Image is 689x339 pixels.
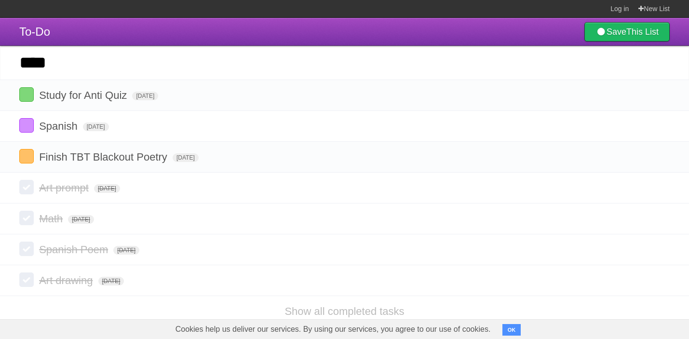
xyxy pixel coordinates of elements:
span: [DATE] [132,92,158,100]
button: OK [502,324,521,336]
span: [DATE] [113,246,139,255]
a: SaveThis List [584,22,670,41]
span: Study for Anti Quiz [39,89,129,101]
span: [DATE] [173,153,199,162]
label: Done [19,211,34,225]
label: Done [19,180,34,194]
span: To-Do [19,25,50,38]
label: Done [19,118,34,133]
span: Art prompt [39,182,91,194]
b: This List [626,27,659,37]
label: Done [19,272,34,287]
span: Math [39,213,65,225]
span: [DATE] [83,122,109,131]
span: Art drawing [39,274,95,286]
a: Show all completed tasks [284,305,404,317]
label: Done [19,87,34,102]
span: Cookies help us deliver our services. By using our services, you agree to our use of cookies. [166,320,500,339]
span: Finish TBT Blackout Poetry [39,151,170,163]
label: Done [19,242,34,256]
span: Spanish [39,120,80,132]
span: Spanish Poem [39,244,110,256]
span: [DATE] [68,215,94,224]
label: Done [19,149,34,163]
span: [DATE] [94,184,120,193]
span: [DATE] [98,277,124,285]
